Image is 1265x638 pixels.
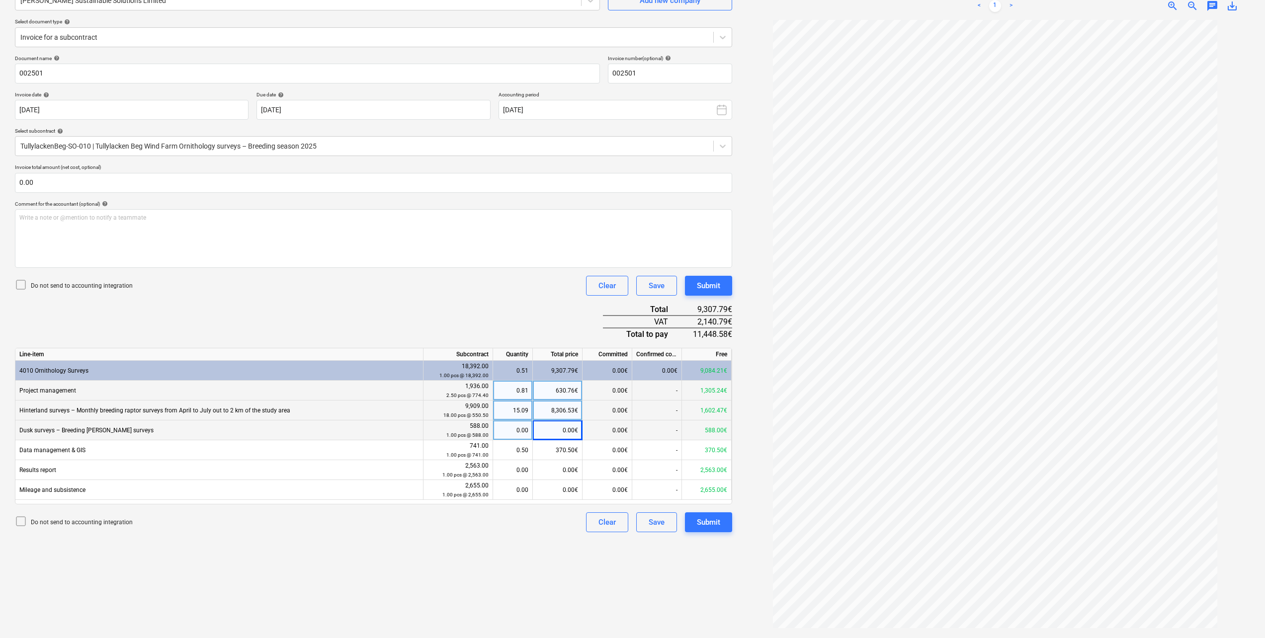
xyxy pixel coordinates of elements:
[682,381,732,400] div: 1,305.24€
[443,412,489,418] small: 18.00 pcs @ 550.50
[446,393,489,398] small: 2.50 pcs @ 774.40
[603,316,684,328] div: VAT
[632,361,682,381] div: 0.00€
[100,201,108,207] span: help
[685,512,732,532] button: Submit
[499,91,732,100] p: Accounting period
[15,201,732,207] div: Comment for the accountant (optional)
[697,516,720,529] div: Submit
[52,55,60,61] span: help
[497,381,528,400] div: 0.81
[632,460,682,480] div: -
[533,420,583,440] div: 0.00€
[684,304,732,316] div: 9,307.79€
[598,279,616,292] div: Clear
[55,128,63,134] span: help
[583,348,632,361] div: Committed
[15,348,423,361] div: Line-item
[31,282,133,290] p: Do not send to accounting integration
[663,55,671,61] span: help
[499,100,732,120] button: [DATE]
[427,401,489,420] div: 9,909.00
[632,420,682,440] div: -
[497,460,528,480] div: 0.00
[427,421,489,440] div: 588.00
[636,512,677,532] button: Save
[62,19,70,25] span: help
[276,92,284,98] span: help
[256,91,490,98] div: Due date
[442,492,489,497] small: 1.00 pcs @ 2,655.00
[493,348,533,361] div: Quantity
[497,480,528,500] div: 0.00
[19,367,88,374] span: 4010 Ornithology Surveys
[15,64,600,83] input: Document name
[533,361,583,381] div: 9,307.79€
[649,279,665,292] div: Save
[583,381,632,400] div: 0.00€
[427,382,489,400] div: 1,936.00
[19,447,85,454] span: Data management & GIS
[533,480,583,500] div: 0.00€
[533,440,583,460] div: 370.50€
[682,348,732,361] div: Free
[608,64,732,83] input: Invoice number
[15,164,732,172] p: Invoice total amount (net cost, optional)
[19,427,154,434] span: Dusk surveys – Breeding woodcock surveys
[15,173,732,193] input: Invoice total amount (net cost, optional)
[684,316,732,328] div: 2,140.79€
[684,328,732,340] div: 11,448.58€
[682,460,732,480] div: 2,563.00€
[682,440,732,460] div: 370.50€
[442,472,489,478] small: 1.00 pcs @ 2,563.00
[598,516,616,529] div: Clear
[632,480,682,500] div: -
[533,381,583,400] div: 630.76€
[533,348,583,361] div: Total price
[19,486,85,493] span: Mileage and subsistence
[41,92,49,98] span: help
[586,276,628,296] button: Clear
[497,400,528,420] div: 15.09
[19,387,76,394] span: Project management
[682,361,732,381] div: 9,084.21€
[19,467,56,474] span: Results report
[632,440,682,460] div: -
[497,440,528,460] div: 0.50
[583,400,632,420] div: 0.00€
[15,91,249,98] div: Invoice date
[427,461,489,479] div: 2,563.00
[19,407,290,414] span: Hinterland surveys – Monthly breeding raptor surveys from April to July out to 2 km of the study ...
[1215,590,1265,638] iframe: Chat Widget
[697,279,720,292] div: Submit
[497,420,528,440] div: 0.00
[31,518,133,527] p: Do not send to accounting integration
[533,460,583,480] div: 0.00€
[439,373,489,378] small: 1.00 pcs @ 18,392.00
[632,381,682,400] div: -
[427,481,489,499] div: 2,655.00
[423,348,493,361] div: Subcontract
[682,420,732,440] div: 588.00€
[15,55,600,62] div: Document name
[256,100,490,120] input: Due date not specified
[583,480,632,500] div: 0.00€
[632,400,682,420] div: -
[636,276,677,296] button: Save
[446,452,489,458] small: 1.00 pcs @ 741.00
[608,55,732,62] div: Invoice number (optional)
[15,18,732,25] div: Select document type
[583,420,632,440] div: 0.00€
[497,361,528,381] div: 0.51
[583,361,632,381] div: 0.00€
[583,460,632,480] div: 0.00€
[682,400,732,420] div: 1,602.47€
[603,304,684,316] div: Total
[649,516,665,529] div: Save
[427,441,489,460] div: 741.00
[15,100,249,120] input: Invoice date not specified
[682,480,732,500] div: 2,655.00€
[446,432,489,438] small: 1.00 pcs @ 588.00
[15,128,732,134] div: Select subcontract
